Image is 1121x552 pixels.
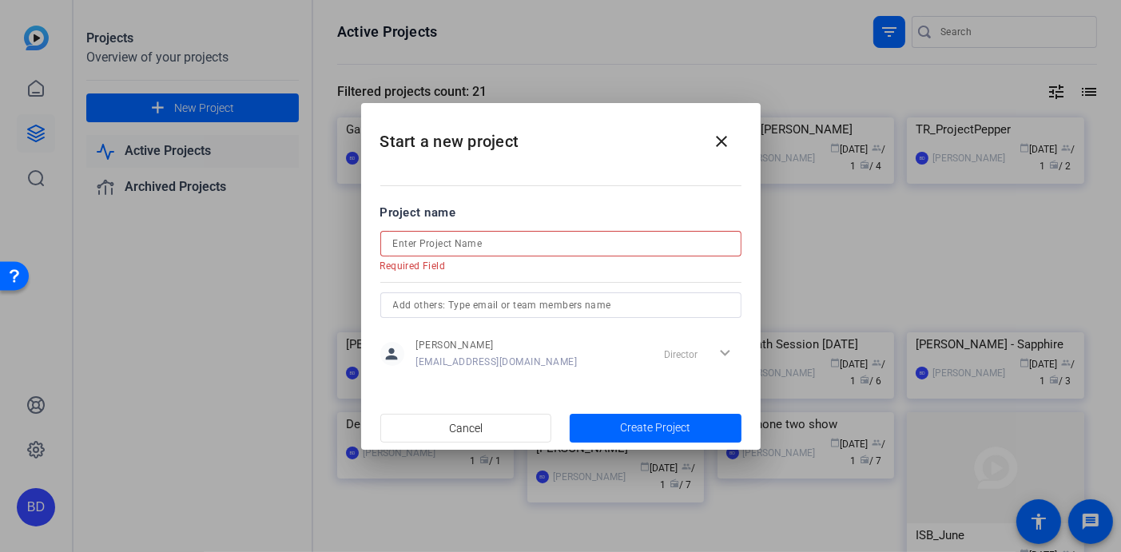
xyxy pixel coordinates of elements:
[416,355,578,368] span: [EMAIL_ADDRESS][DOMAIN_NAME]
[380,414,552,443] button: Cancel
[361,103,761,168] h2: Start a new project
[380,342,404,366] mat-icon: person
[713,132,732,151] mat-icon: close
[449,413,483,443] span: Cancel
[570,414,741,443] button: Create Project
[620,419,690,436] span: Create Project
[380,256,729,272] mat-error: Required Field
[393,296,729,315] input: Add others: Type email or team members name
[393,234,729,253] input: Enter Project Name
[380,204,741,221] div: Project name
[416,339,578,351] span: [PERSON_NAME]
